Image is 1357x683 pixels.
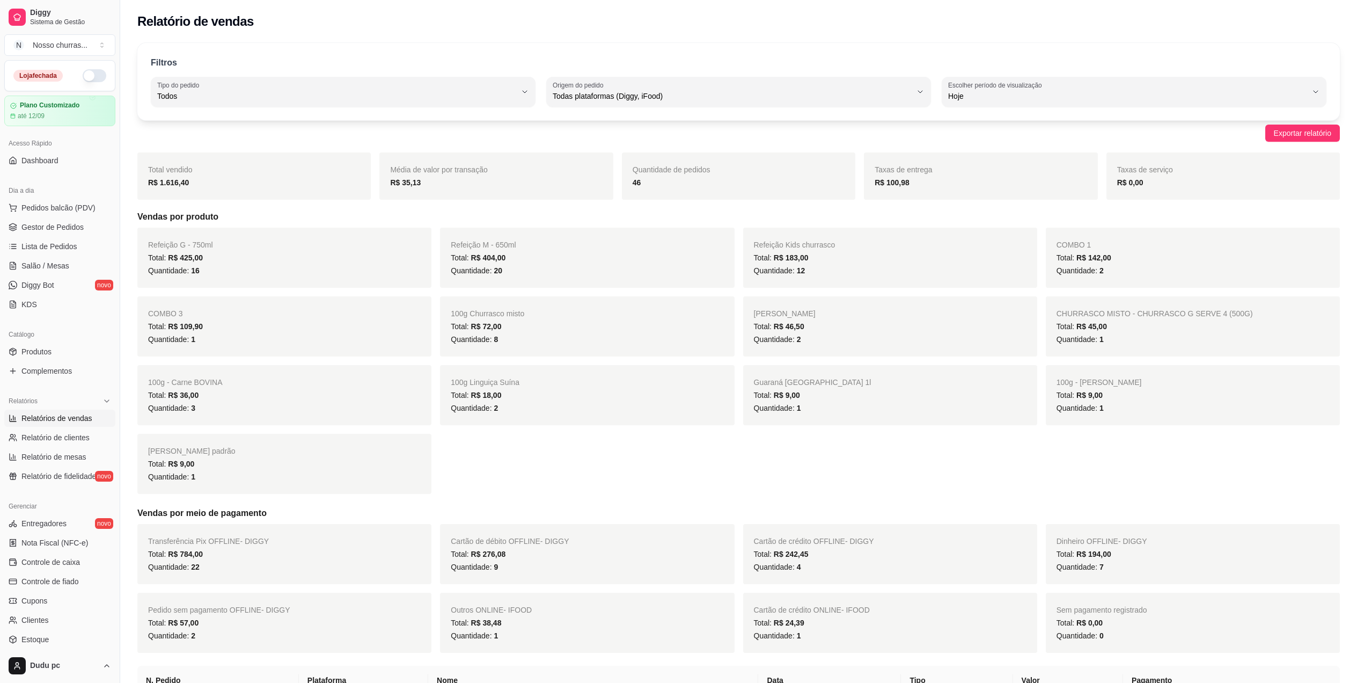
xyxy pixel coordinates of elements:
span: Relatórios de vendas [21,413,92,424]
span: 100g - Carne BOVINA [148,378,223,387]
button: Select a team [4,34,115,56]
span: Quantidade: [1057,266,1104,275]
span: R$ 46,50 [774,322,804,331]
strong: R$ 100,98 [875,178,909,187]
button: Pedidos balcão (PDV) [4,199,115,216]
span: 100g Linguiça Suína [451,378,519,387]
a: Entregadoresnovo [4,515,115,532]
span: Sem pagamento registrado [1057,606,1147,614]
span: 16 [191,266,200,275]
span: R$ 0,00 [1076,619,1103,627]
span: R$ 57,00 [168,619,199,627]
span: 1 [797,404,801,412]
a: Relatório de mesas [4,448,115,466]
span: Total: [148,253,203,262]
span: 2 [191,631,195,640]
span: R$ 45,00 [1076,322,1107,331]
a: DiggySistema de Gestão [4,4,115,30]
span: Total: [1057,619,1103,627]
button: Origem do pedidoTodas plataformas (Diggy, iFood) [546,77,931,107]
span: Quantidade: [451,404,498,412]
a: Relatório de clientes [4,429,115,446]
a: Salão / Mesas [4,257,115,274]
strong: R$ 35,13 [390,178,421,187]
a: Clientes [4,612,115,629]
span: Produtos [21,346,52,357]
span: Quantidade: [148,473,195,481]
span: Quantidade: [451,563,498,571]
span: Total: [451,550,505,558]
h5: Vendas por meio de pagamento [137,507,1340,520]
a: Relatório de fidelidadenovo [4,468,115,485]
span: R$ 194,00 [1076,550,1111,558]
span: Quantidade: [754,266,805,275]
span: R$ 784,00 [168,550,203,558]
span: 3 [191,404,195,412]
span: Clientes [21,615,49,626]
span: Total: [451,322,501,331]
span: COMBO 3 [148,309,183,318]
span: Média de valor por transação [390,165,487,174]
span: Total: [148,460,194,468]
div: Catálogo [4,326,115,343]
span: Refeição Kids churrasco [754,241,835,249]
span: 1 [1099,335,1104,344]
span: 0 [1099,631,1104,640]
div: Acesso Rápido [4,135,115,152]
a: Relatórios de vendas [4,410,115,427]
span: R$ 183,00 [774,253,809,262]
span: Total: [148,322,203,331]
span: Nota Fiscal (NFC-e) [21,537,88,548]
span: Total: [1057,550,1111,558]
span: Quantidade: [754,631,801,640]
span: 7 [1099,563,1104,571]
span: Total: [754,391,800,399]
a: Controle de fiado [4,573,115,590]
span: 8 [494,335,498,344]
span: R$ 9,00 [774,391,800,399]
span: R$ 109,90 [168,322,203,331]
div: Loja fechada [13,70,63,82]
span: CHURRASCO MISTO - CHURRASCO G SERVE 4 (500G) [1057,309,1253,318]
label: Tipo do pedido [157,81,203,90]
span: Total: [451,253,505,262]
span: 4 [797,563,801,571]
span: 2 [797,335,801,344]
span: Pedidos balcão (PDV) [21,202,96,213]
span: Controle de fiado [21,576,79,587]
strong: R$ 1.616,40 [148,178,189,187]
a: Plano Customizadoaté 12/09 [4,96,115,126]
span: R$ 36,00 [168,391,199,399]
span: Total vendido [148,165,193,174]
h5: Vendas por produto [137,210,1340,223]
span: Sistema de Gestão [30,18,111,26]
span: Total: [451,391,501,399]
span: Relatório de fidelidade [21,471,96,482]
button: Escolher período de visualizaçãoHoje [942,77,1326,107]
span: R$ 425,00 [168,253,203,262]
span: Controle de caixa [21,557,80,568]
button: Alterar Status [83,69,106,82]
span: Quantidade: [148,335,195,344]
span: R$ 9,00 [168,460,194,468]
span: Refeição M - 650ml [451,241,516,249]
span: Todas plataformas (Diggy, iFood) [553,91,912,101]
span: R$ 18,00 [471,391,502,399]
a: Cupons [4,592,115,609]
a: KDS [4,296,115,313]
span: Quantidade de pedidos [633,165,710,174]
a: Dashboard [4,152,115,169]
span: Quantidade: [1057,563,1104,571]
span: 1 [191,335,195,344]
span: N [13,40,24,50]
span: R$ 24,39 [774,619,804,627]
button: Dudu pc [4,653,115,679]
a: Nota Fiscal (NFC-e) [4,534,115,551]
a: Estoque [4,631,115,648]
span: Quantidade: [1057,335,1104,344]
span: Total: [754,322,804,331]
span: Dudu pc [30,661,98,671]
span: Cartão de débito OFFLINE - DIGGY [451,537,569,546]
span: Exportar relatório [1274,127,1331,139]
span: 22 [191,563,200,571]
